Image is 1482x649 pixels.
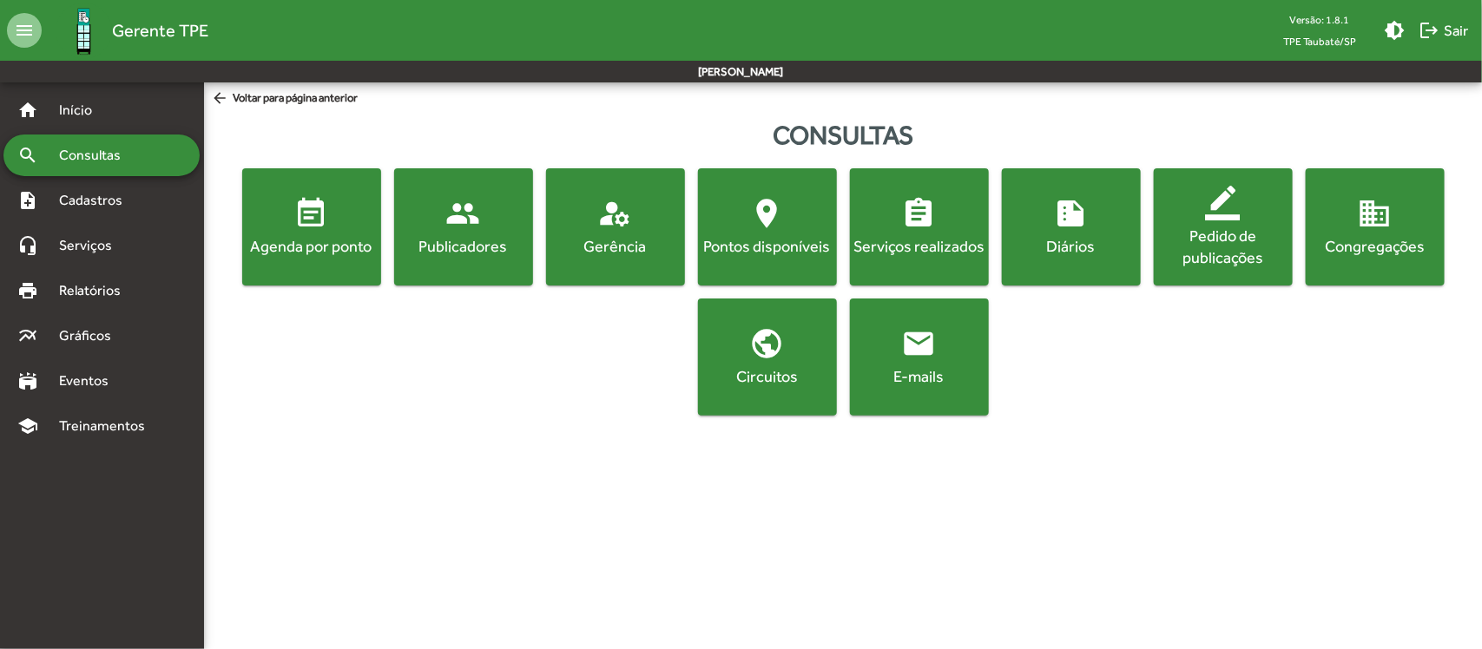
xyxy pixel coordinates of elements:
button: Congregações [1306,168,1445,285]
button: Agenda por ponto [242,168,381,285]
mat-icon: email [902,326,937,361]
button: Gerência [546,168,685,285]
mat-icon: location_on [750,196,785,231]
button: Serviços realizados [850,168,989,285]
mat-icon: arrow_back [211,89,233,108]
mat-icon: assignment [902,196,937,231]
div: Diários [1005,235,1137,257]
span: Início [49,100,117,121]
span: Serviços [49,235,135,256]
div: Serviços realizados [853,235,985,257]
span: Consultas [49,145,143,166]
img: Logo [56,3,112,59]
button: Pedido de publicações [1154,168,1293,285]
mat-icon: public [750,326,785,361]
div: Consultas [204,115,1482,154]
div: Versão: 1.8.1 [1269,9,1370,30]
button: Circuitos [698,298,837,416]
mat-icon: print [17,280,38,301]
button: Pontos disponíveis [698,168,837,285]
mat-icon: summarize [1054,196,1089,231]
div: Circuitos [701,365,833,387]
span: Voltar para página anterior [211,89,358,108]
mat-icon: search [17,145,38,166]
div: Congregações [1309,235,1441,257]
div: E-mails [853,365,985,387]
mat-icon: domain [1358,196,1393,231]
span: Cadastros [49,190,145,211]
a: Gerente TPE [42,3,208,59]
button: Publicadores [394,168,533,285]
mat-icon: border_color [1206,186,1241,220]
div: Pedido de publicações [1157,225,1289,268]
mat-icon: note_add [17,190,38,211]
mat-icon: stadium [17,370,38,391]
div: Pontos disponíveis [701,235,833,257]
div: Gerência [550,235,682,257]
span: Gerente TPE [112,16,208,44]
div: Agenda por ponto [246,235,378,257]
mat-icon: logout [1419,20,1439,41]
mat-icon: multiline_chart [17,325,38,346]
button: Diários [1002,168,1141,285]
mat-icon: home [17,100,38,121]
span: Relatórios [49,280,143,301]
mat-icon: manage_accounts [598,196,633,231]
mat-icon: menu [7,13,42,48]
mat-icon: people [446,196,481,231]
span: TPE Taubaté/SP [1269,30,1370,52]
mat-icon: school [17,416,38,436]
mat-icon: brightness_medium [1384,20,1405,41]
button: E-mails [850,298,989,416]
span: Treinamentos [49,416,166,436]
span: Sair [1419,15,1468,46]
span: Eventos [49,370,132,391]
button: Sair [1412,15,1475,46]
mat-icon: headset_mic [17,235,38,256]
mat-icon: event_note [294,196,329,231]
div: Publicadores [398,235,530,257]
span: Gráficos [49,325,135,346]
